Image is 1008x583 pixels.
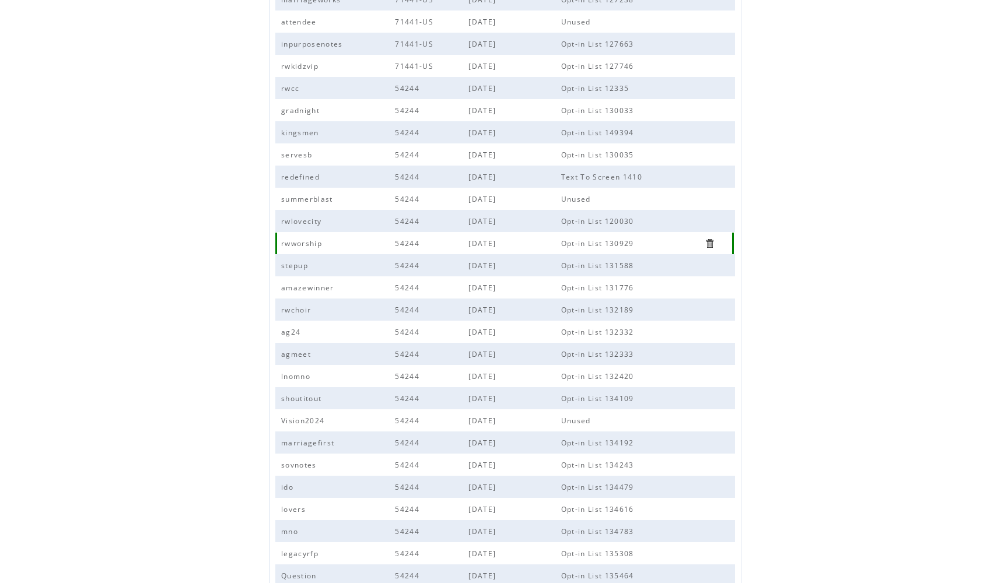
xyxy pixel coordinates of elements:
span: [DATE] [468,83,499,93]
span: 54244 [395,504,422,514]
span: 54244 [395,349,422,359]
span: Opt-in List 12335 [561,83,632,93]
span: 54244 [395,238,422,248]
span: 71441-US [395,39,436,49]
span: 54244 [395,106,422,115]
span: [DATE] [468,526,499,536]
span: Opt-in List 120030 [561,216,637,226]
span: rwcc [281,83,302,93]
span: summerblast [281,194,336,204]
span: servesb [281,150,315,160]
span: [DATE] [468,371,499,381]
span: ido [281,482,296,492]
span: Opt-in List 132333 [561,349,637,359]
span: 54244 [395,128,422,138]
span: [DATE] [468,305,499,315]
span: 54244 [395,283,422,293]
span: Unused [561,17,594,27]
span: [DATE] [468,216,499,226]
span: gradnight [281,106,323,115]
span: [DATE] [468,482,499,492]
span: rwkidzvip [281,61,321,71]
span: 54244 [395,371,422,381]
span: Opt-in List 130033 [561,106,637,115]
span: Opt-in List 135308 [561,549,637,559]
span: lovers [281,504,309,514]
span: [DATE] [468,194,499,204]
span: 54244 [395,172,422,182]
span: Unused [561,416,594,426]
span: 54244 [395,216,422,226]
span: 54244 [395,438,422,448]
span: rwworship [281,238,325,248]
span: 54244 [395,482,422,492]
span: [DATE] [468,460,499,470]
span: Opt-in List 131776 [561,283,637,293]
span: Opt-in List 134783 [561,526,637,536]
span: inpurposenotes [281,39,346,49]
span: [DATE] [468,238,499,248]
span: [DATE] [468,261,499,271]
span: kingsmen [281,128,322,138]
span: Opt-in List 127663 [561,39,637,49]
span: Opt-in List 132332 [561,327,637,337]
span: agmeet [281,349,314,359]
span: Unused [561,194,594,204]
span: Opt-in List 131588 [561,261,637,271]
span: Opt-in List 134243 [561,460,637,470]
span: attendee [281,17,320,27]
span: 54244 [395,194,422,204]
span: 54244 [395,549,422,559]
span: [DATE] [468,128,499,138]
span: 54244 [395,305,422,315]
span: 54244 [395,327,422,337]
span: legacyrfp [281,549,321,559]
span: stepup [281,261,311,271]
span: Opt-in List 130929 [561,238,637,248]
span: Opt-in List 130035 [561,150,637,160]
span: lnomno [281,371,313,381]
span: mno [281,526,301,536]
span: Opt-in List 134109 [561,394,637,403]
span: rwchoir [281,305,314,315]
span: amazewinner [281,283,337,293]
span: 54244 [395,261,422,271]
span: [DATE] [468,394,499,403]
span: 54244 [395,460,422,470]
span: [DATE] [468,172,499,182]
span: [DATE] [468,549,499,559]
span: [DATE] [468,283,499,293]
span: Question [281,571,320,581]
span: Opt-in List 134479 [561,482,637,492]
span: [DATE] [468,571,499,581]
span: 54244 [395,150,422,160]
span: sovnotes [281,460,320,470]
span: Opt-in List 134192 [561,438,637,448]
span: 71441-US [395,17,436,27]
span: Opt-in List 134616 [561,504,637,514]
span: [DATE] [468,106,499,115]
span: [DATE] [468,150,499,160]
span: [DATE] [468,39,499,49]
span: 54244 [395,571,422,581]
span: [DATE] [468,327,499,337]
span: 71441-US [395,61,436,71]
span: 54244 [395,83,422,93]
span: [DATE] [468,17,499,27]
span: Opt-in List 132189 [561,305,637,315]
span: [DATE] [468,416,499,426]
span: Vision2024 [281,416,327,426]
span: Opt-in List 135464 [561,571,637,581]
span: Opt-in List 127746 [561,61,637,71]
span: Opt-in List 132420 [561,371,637,381]
span: 54244 [395,394,422,403]
span: [DATE] [468,61,499,71]
span: 54244 [395,416,422,426]
span: Text To Screen 1410 [561,172,645,182]
span: Opt-in List 149394 [561,128,637,138]
span: [DATE] [468,349,499,359]
span: [DATE] [468,504,499,514]
span: [DATE] [468,438,499,448]
span: rwlovecity [281,216,324,226]
span: shoutitout [281,394,324,403]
